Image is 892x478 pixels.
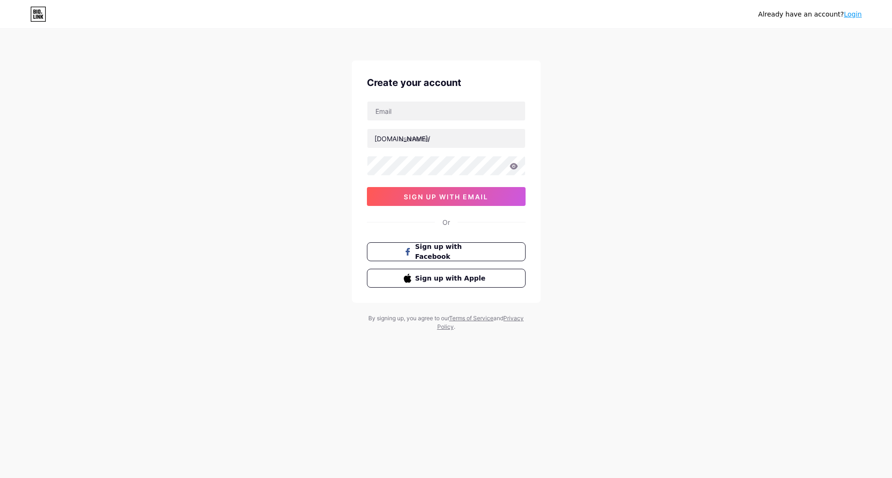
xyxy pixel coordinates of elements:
div: Create your account [367,76,526,90]
span: Sign up with Apple [415,273,488,283]
span: sign up with email [404,193,488,201]
div: By signing up, you agree to our and . [366,314,527,331]
input: username [367,129,525,148]
input: Email [367,102,525,120]
a: Login [844,10,862,18]
div: Already have an account? [758,9,862,19]
div: Or [442,217,450,227]
button: Sign up with Apple [367,269,526,288]
div: [DOMAIN_NAME]/ [374,134,430,144]
button: Sign up with Facebook [367,242,526,261]
span: Sign up with Facebook [415,242,488,262]
button: sign up with email [367,187,526,206]
a: Terms of Service [449,315,493,322]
